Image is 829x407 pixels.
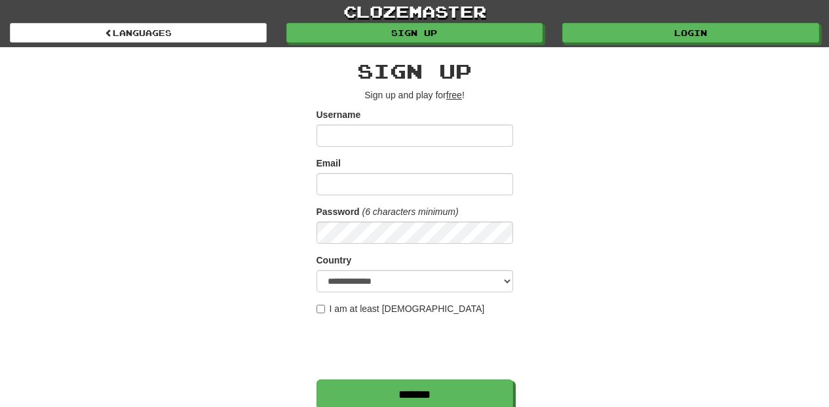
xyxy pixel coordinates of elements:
a: Languages [10,23,267,43]
a: Sign up [286,23,543,43]
label: I am at least [DEMOGRAPHIC_DATA] [317,302,485,315]
label: Password [317,205,360,218]
a: Login [562,23,819,43]
u: free [446,90,462,100]
h2: Sign up [317,60,513,82]
p: Sign up and play for ! [317,88,513,102]
label: Email [317,157,341,170]
label: Username [317,108,361,121]
iframe: reCAPTCHA [317,322,516,373]
input: I am at least [DEMOGRAPHIC_DATA] [317,305,325,313]
em: (6 characters minimum) [362,206,459,217]
label: Country [317,254,352,267]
